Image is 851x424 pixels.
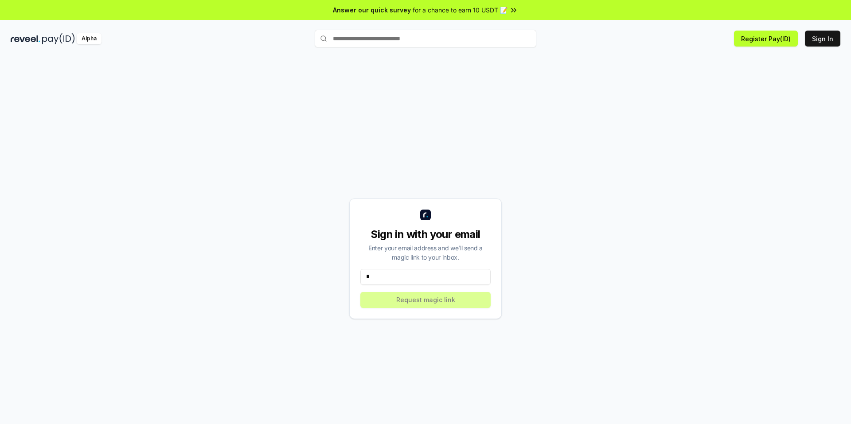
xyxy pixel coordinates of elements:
[360,243,491,262] div: Enter your email address and we’ll send a magic link to your inbox.
[11,33,40,44] img: reveel_dark
[77,33,101,44] div: Alpha
[42,33,75,44] img: pay_id
[333,5,411,15] span: Answer our quick survey
[734,31,798,47] button: Register Pay(ID)
[420,210,431,220] img: logo_small
[360,227,491,241] div: Sign in with your email
[805,31,840,47] button: Sign In
[413,5,507,15] span: for a chance to earn 10 USDT 📝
